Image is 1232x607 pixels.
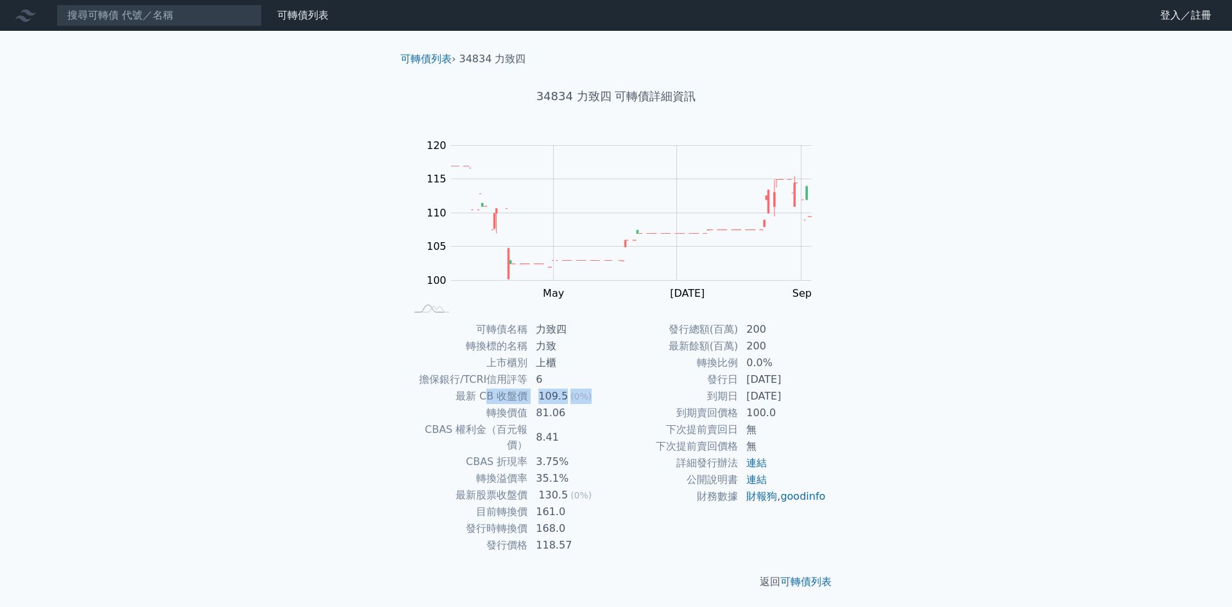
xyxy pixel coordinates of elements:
[616,455,739,471] td: 詳細發行辦法
[570,391,592,401] span: (0%)
[746,473,767,486] a: 連結
[427,139,447,152] tspan: 120
[670,287,705,299] tspan: [DATE]
[406,321,528,338] td: 可轉債名稱
[427,207,447,219] tspan: 110
[390,87,842,105] h1: 34834 力致四 可轉債詳細資訊
[792,287,812,299] tspan: Sep
[56,4,262,26] input: 搜尋可轉債 代號／名稱
[739,388,826,405] td: [DATE]
[427,274,447,286] tspan: 100
[780,490,825,502] a: goodinfo
[528,537,616,554] td: 118.57
[739,438,826,455] td: 無
[1150,5,1222,26] a: 登入／註冊
[427,173,447,185] tspan: 115
[616,488,739,505] td: 財務數據
[616,371,739,388] td: 發行日
[400,51,456,67] li: ›
[616,388,739,405] td: 到期日
[616,405,739,421] td: 到期賣回價格
[528,520,616,537] td: 168.0
[406,371,528,388] td: 擔保銀行/TCRI信用評等
[746,490,777,502] a: 財報狗
[528,470,616,487] td: 35.1%
[406,520,528,537] td: 發行時轉換價
[739,338,826,355] td: 200
[1168,545,1232,607] div: 聊天小工具
[616,421,739,438] td: 下次提前賣回日
[406,453,528,470] td: CBAS 折現率
[746,457,767,469] a: 連結
[528,371,616,388] td: 6
[390,574,842,590] p: 返回
[616,321,739,338] td: 發行總額(百萬)
[406,421,528,453] td: CBAS 權利金（百元報價）
[739,421,826,438] td: 無
[528,453,616,470] td: 3.75%
[406,388,528,405] td: 最新 CB 收盤價
[528,321,616,338] td: 力致四
[528,338,616,355] td: 力致
[536,389,570,404] div: 109.5
[780,576,832,588] a: 可轉債列表
[528,405,616,421] td: 81.06
[570,490,592,500] span: (0%)
[528,504,616,520] td: 161.0
[406,504,528,520] td: 目前轉換價
[739,355,826,371] td: 0.0%
[739,321,826,338] td: 200
[459,51,526,67] li: 34834 力致四
[739,488,826,505] td: ,
[1168,545,1232,607] iframe: Chat Widget
[406,487,528,504] td: 最新股票收盤價
[616,355,739,371] td: 轉換比例
[420,139,831,299] g: Chart
[406,470,528,487] td: 轉換溢價率
[616,438,739,455] td: 下次提前賣回價格
[400,53,452,65] a: 可轉債列表
[616,338,739,355] td: 最新餘額(百萬)
[739,371,826,388] td: [DATE]
[536,488,570,503] div: 130.5
[739,405,826,421] td: 100.0
[406,405,528,421] td: 轉換價值
[277,9,329,21] a: 可轉債列表
[406,338,528,355] td: 轉換標的名稱
[616,471,739,488] td: 公開說明書
[406,537,528,554] td: 發行價格
[427,240,447,252] tspan: 105
[543,287,564,299] tspan: May
[528,355,616,371] td: 上櫃
[451,166,811,279] g: Series
[406,355,528,371] td: 上市櫃別
[528,421,616,453] td: 8.41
